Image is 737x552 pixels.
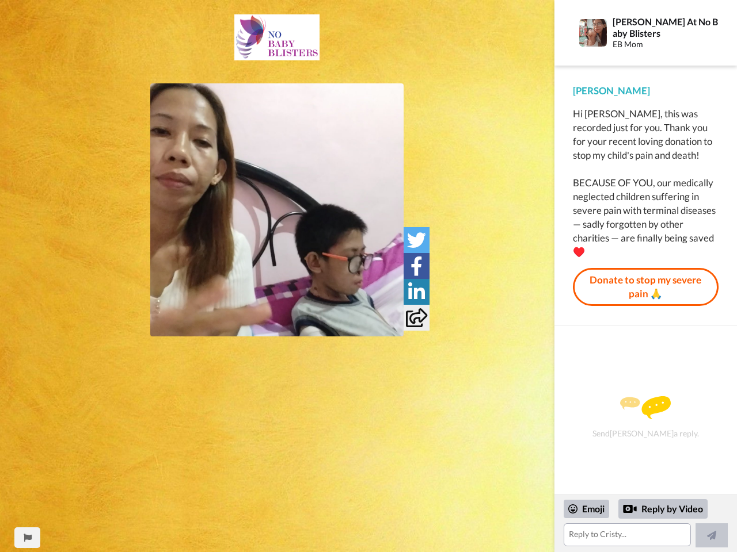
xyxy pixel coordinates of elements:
div: Reply by Video [623,502,637,516]
div: Hi [PERSON_NAME], this was recorded just for you. Thank you for your recent loving donation to st... [573,107,719,259]
a: Donate to stop my severe pain 🙏 [573,268,719,306]
div: [PERSON_NAME] [573,84,719,98]
div: EB Mom [613,40,718,49]
div: Send [PERSON_NAME] a reply. [570,346,721,488]
div: Reply by Video [618,499,708,519]
img: Profile Image [579,19,607,47]
div: [PERSON_NAME] At No Baby Blisters [613,16,718,38]
div: Emoji [564,500,609,518]
img: e152d1b4-98f0-42c7-9cce-fc9eadd3a6b6-thumb.jpg [150,83,404,336]
img: message.svg [620,396,671,419]
img: fd14fcf7-f984-4e0a-97e1-9ae0771d22e6 [234,14,320,60]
